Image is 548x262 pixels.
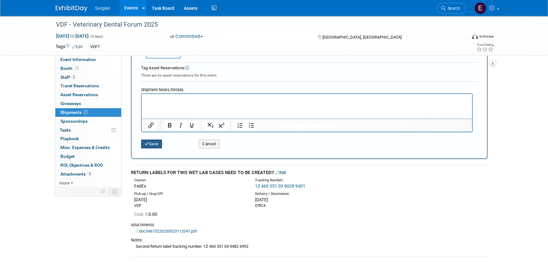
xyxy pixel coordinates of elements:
[60,57,96,62] span: Event Information
[60,92,98,97] span: Asset Reservations
[60,83,99,88] span: Travel Reservations
[276,170,286,175] a: Edit
[55,126,121,134] a: Tasks
[141,84,473,93] div: Shipment Notes/Details:
[60,75,76,80] span: Staff
[55,99,121,108] a: Giveaways
[97,187,109,196] td: Personalize Event Tab Strip
[246,121,257,130] button: Bullet list
[56,33,89,39] span: [DATE] [DATE]
[141,71,477,78] div: There are no asset reservations for this event.
[87,172,92,176] span: 5
[55,134,121,143] a: Playbook
[437,3,466,14] a: Search
[186,121,197,130] button: Underline
[205,121,216,130] button: Subscript
[55,73,121,82] a: Staff2
[60,145,110,150] span: Misc. Expenses & Credits
[55,152,121,161] a: Budget
[474,2,486,14] img: Event Coordinator
[131,237,488,243] div: Notes:
[168,33,205,40] button: Committed
[59,180,69,185] span: more
[60,163,103,168] span: ROI, Objectives & ROO
[55,161,121,170] a: ROI, Objectives & ROO
[95,6,110,11] span: Surgitel
[255,203,366,209] div: Office
[255,184,305,189] a: 1Z 460 351 03 9028 9401
[56,5,87,12] img: ExhibitDay
[199,140,219,148] button: Cancel
[60,110,88,115] span: Shipments
[255,191,366,196] div: Delivery / Destination:
[60,172,92,177] span: Attachments
[55,55,121,64] a: Event Information
[235,121,246,130] button: Numbered list
[60,101,81,106] span: Giveaways
[476,43,494,47] div: Event Rating
[72,75,76,79] span: 2
[131,169,488,176] div: RETURN LABELS FOR TWO WET LAB CASES NEED TO BE CREATED!!
[55,179,121,187] a: more
[109,187,121,196] td: Toggle Event Tabs
[479,34,494,39] div: In-Person
[445,6,460,11] span: Search
[322,35,401,40] span: [GEOGRAPHIC_DATA], [GEOGRAPHIC_DATA]
[56,43,83,51] td: Tags
[55,90,121,99] a: Asset Reservations
[134,212,160,217] span: 0.00
[55,170,121,178] a: Attachments5
[146,121,156,130] button: Insert/edit link
[55,143,121,152] a: Misc. Expenses & Credits
[60,66,80,71] span: Booth
[55,117,121,126] a: Sponsorships
[55,82,121,90] a: Travel Reservations
[74,66,80,71] span: Booth not reserved yet
[142,94,472,119] iframe: Rich Text Area
[216,121,227,130] button: Superscript
[175,121,186,130] button: Italic
[131,243,488,250] div: Second Return label tracking number: 1Z 460 351 03 9482 9392
[134,178,246,183] div: Courier:
[60,119,88,124] span: Sponsorships
[429,33,494,42] div: Event Format
[134,203,246,209] div: VDF
[69,34,75,39] span: to
[134,196,246,203] div: [DATE]
[136,229,197,234] a: doc04673220250923112041.pdf
[60,128,71,133] span: Tasks
[472,34,478,39] img: Format-Inperson.png
[134,191,246,196] div: Pick-up / Drop-Off:
[60,136,79,141] span: Playbook
[141,65,477,71] div: Tag Asset Reservations:
[255,178,397,183] div: Tracking Number:
[255,196,366,203] div: [DATE]
[83,110,88,115] span: 2
[90,34,103,39] span: (4 days)
[72,45,83,49] a: Edit
[60,154,75,159] span: Budget
[55,64,121,73] a: Booth
[134,212,148,217] span: Cost: $
[54,19,457,30] div: VDF - Veterinary Dental Forum 2025
[55,108,121,117] a: Shipments2
[134,183,246,189] div: FedEx
[141,140,162,148] button: Save
[164,121,175,130] button: Bold
[88,44,102,50] div: VDF7
[131,222,488,228] div: Attachments:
